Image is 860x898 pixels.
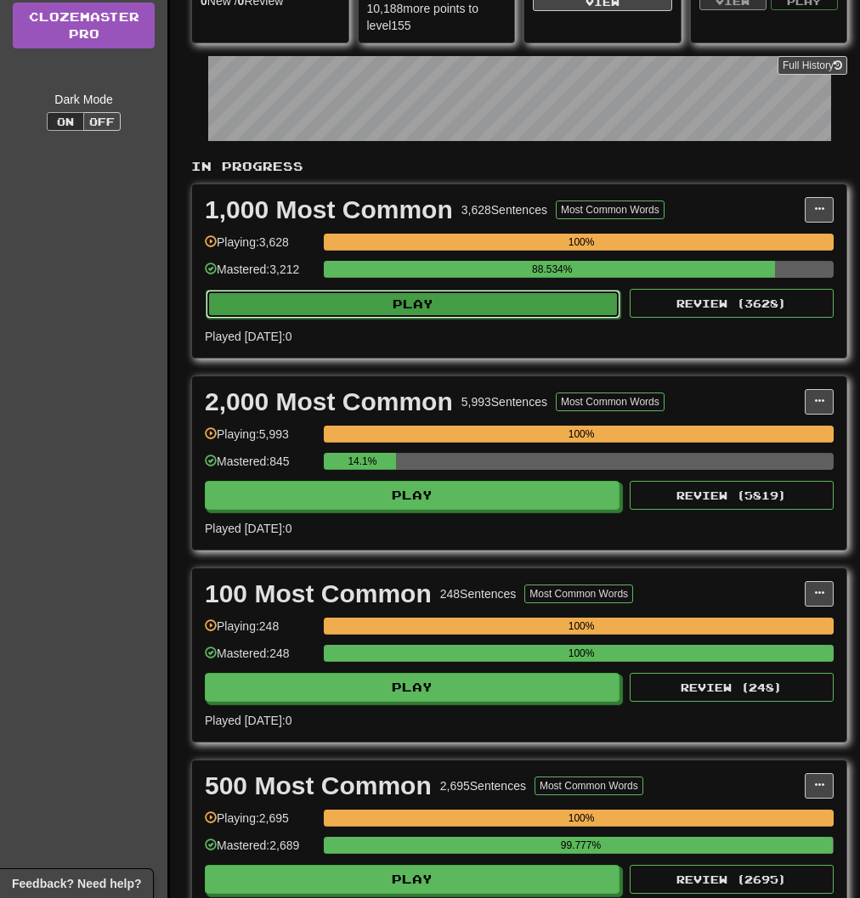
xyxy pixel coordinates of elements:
[83,112,121,131] button: Off
[205,581,432,607] div: 100 Most Common
[205,773,432,799] div: 500 Most Common
[535,777,643,795] button: Most Common Words
[778,56,847,75] button: Full History
[329,453,395,470] div: 14.1%
[191,158,847,175] p: In Progress
[329,261,775,278] div: 88.534%
[630,865,834,894] button: Review (2695)
[556,393,665,411] button: Most Common Words
[556,200,665,219] button: Most Common Words
[205,197,453,223] div: 1,000 Most Common
[205,330,291,343] span: Played [DATE]: 0
[47,112,84,131] button: On
[440,585,517,602] div: 248 Sentences
[329,810,834,827] div: 100%
[13,3,155,48] a: ClozemasterPro
[329,426,834,443] div: 100%
[205,481,620,510] button: Play
[524,585,633,603] button: Most Common Words
[461,393,547,410] div: 5,993 Sentences
[12,875,141,892] span: Open feedback widget
[205,522,291,535] span: Played [DATE]: 0
[329,234,834,251] div: 100%
[205,810,315,838] div: Playing: 2,695
[205,618,315,646] div: Playing: 248
[205,837,315,865] div: Mastered: 2,689
[205,865,620,894] button: Play
[205,261,315,289] div: Mastered: 3,212
[630,289,834,318] button: Review (3628)
[205,673,620,702] button: Play
[630,481,834,510] button: Review (5819)
[630,673,834,702] button: Review (248)
[13,91,155,108] div: Dark Mode
[329,618,834,635] div: 100%
[329,645,834,662] div: 100%
[329,837,832,854] div: 99.777%
[440,777,526,794] div: 2,695 Sentences
[205,426,315,454] div: Playing: 5,993
[205,453,315,481] div: Mastered: 845
[205,389,453,415] div: 2,000 Most Common
[205,714,291,727] span: Played [DATE]: 0
[461,201,547,218] div: 3,628 Sentences
[206,290,620,319] button: Play
[205,234,315,262] div: Playing: 3,628
[205,645,315,673] div: Mastered: 248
